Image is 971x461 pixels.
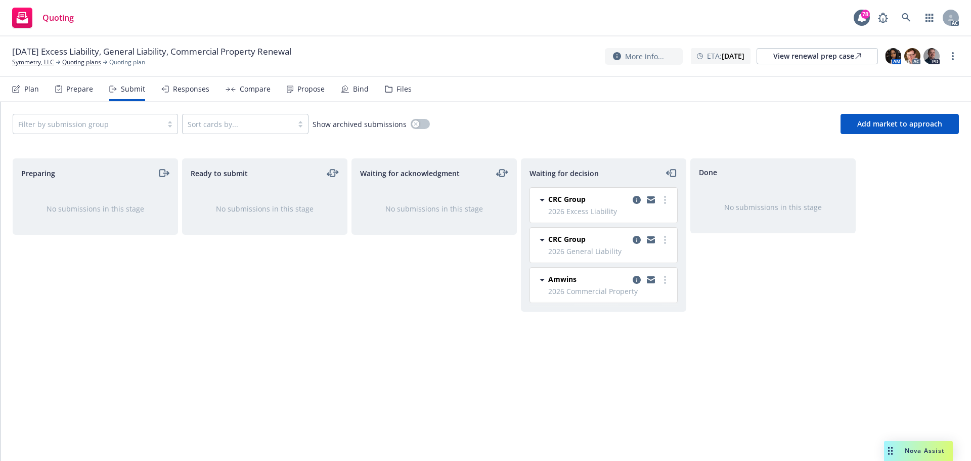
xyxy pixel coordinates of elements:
[884,441,953,461] button: Nova Assist
[659,274,671,286] a: more
[548,274,577,284] span: Amwins
[12,58,54,67] a: Symmetry, LLC
[66,85,93,93] div: Prepare
[62,58,101,67] a: Quoting plans
[757,48,878,64] a: View renewal prep case
[8,4,78,32] a: Quoting
[905,446,945,455] span: Nova Assist
[885,48,901,64] img: photo
[666,167,678,179] a: moveLeft
[396,85,412,93] div: Files
[857,119,942,129] span: Add market to approach
[919,8,940,28] a: Switch app
[707,51,744,61] span: ETA :
[109,58,145,67] span: Quoting plan
[24,85,39,93] div: Plan
[631,274,643,286] a: copy logging email
[191,168,248,179] span: Ready to submit
[625,51,664,62] span: More info...
[157,167,169,179] a: moveRight
[631,194,643,206] a: copy logging email
[313,119,407,130] span: Show archived submissions
[605,48,683,65] button: More info...
[327,167,339,179] a: moveLeftRight
[904,48,920,64] img: photo
[21,168,55,179] span: Preparing
[645,274,657,286] a: copy logging email
[173,85,209,93] div: Responses
[884,441,897,461] div: Drag to move
[947,50,959,62] a: more
[548,206,671,217] span: 2026 Excess Liability
[360,168,460,179] span: Waiting for acknowledgment
[645,234,657,246] a: copy logging email
[861,10,870,19] div: 78
[29,203,161,214] div: No submissions in this stage
[12,46,291,58] span: [DATE] Excess Liability, General Liability, Commercial Property Renewal
[199,203,331,214] div: No submissions in this stage
[548,234,586,244] span: CRC Group
[841,114,959,134] button: Add market to approach
[42,14,74,22] span: Quoting
[923,48,940,64] img: photo
[659,194,671,206] a: more
[353,85,369,93] div: Bind
[368,203,500,214] div: No submissions in this stage
[873,8,893,28] a: Report a Bug
[631,234,643,246] a: copy logging email
[699,167,717,178] span: Done
[659,234,671,246] a: more
[722,51,744,61] strong: [DATE]
[548,194,586,204] span: CRC Group
[548,286,671,297] span: 2026 Commercial Property
[773,49,861,64] div: View renewal prep case
[121,85,145,93] div: Submit
[496,167,508,179] a: moveLeftRight
[707,202,839,213] div: No submissions in this stage
[297,85,325,93] div: Propose
[548,246,671,257] span: 2026 General Liability
[240,85,271,93] div: Compare
[896,8,916,28] a: Search
[529,168,599,179] span: Waiting for decision
[645,194,657,206] a: copy logging email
